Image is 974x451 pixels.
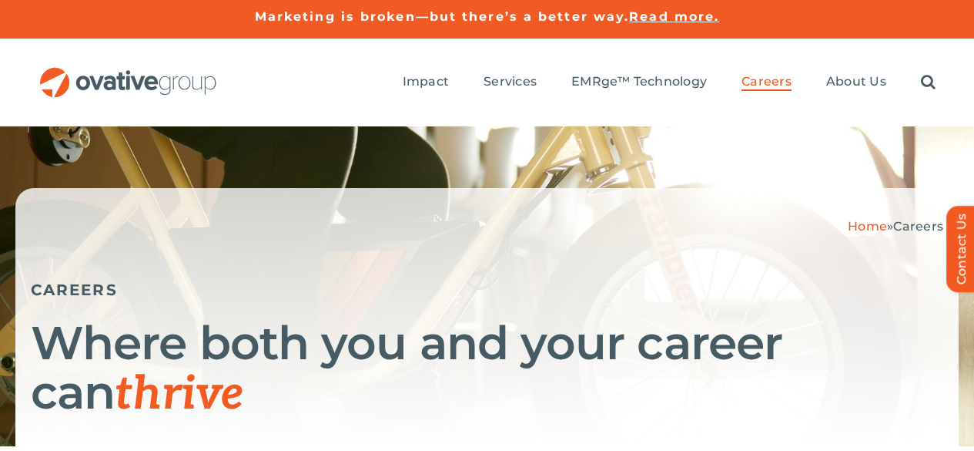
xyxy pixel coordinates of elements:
[571,74,707,91] a: EMRge™ Technology
[848,219,943,234] span: »
[115,367,243,422] span: thrive
[31,281,943,299] h5: CAREERS
[403,58,936,107] nav: Menu
[571,74,707,89] span: EMRge™ Technology
[403,74,449,91] a: Impact
[893,219,943,234] span: Careers
[484,74,537,89] span: Services
[741,74,792,89] span: Careers
[741,74,792,91] a: Careers
[403,74,449,89] span: Impact
[848,219,887,234] a: Home
[255,9,630,24] a: Marketing is broken—but there’s a better way.
[31,318,943,419] h1: Where both you and your career can
[826,74,886,91] a: About Us
[826,74,886,89] span: About Us
[484,74,537,91] a: Services
[38,66,218,80] a: OG_Full_horizontal_RGB
[921,74,936,91] a: Search
[629,9,719,24] a: Read more.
